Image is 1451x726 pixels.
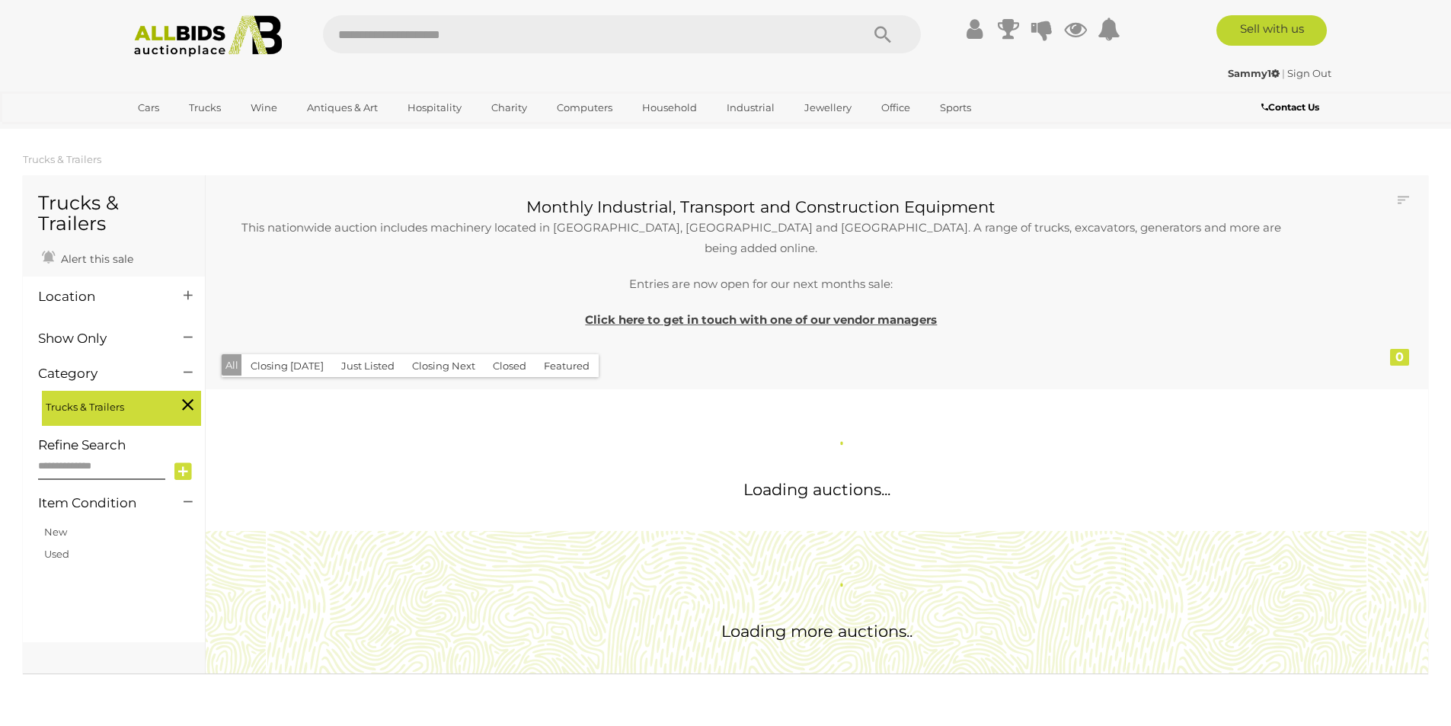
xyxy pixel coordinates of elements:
p: Entries are now open for our next months sale: [232,273,1290,294]
button: Closing Next [403,354,484,378]
span: Trucks & Trailers [46,395,160,416]
a: [GEOGRAPHIC_DATA] [128,120,256,146]
a: Wine [241,95,287,120]
a: Sammy1 [1228,67,1282,79]
b: Contact Us [1261,101,1319,113]
a: Household [632,95,707,120]
a: Charity [481,95,537,120]
a: Cars [128,95,169,120]
strong: Sammy1 [1228,67,1280,79]
a: Used [44,548,69,560]
a: Trucks [179,95,231,120]
h4: Location [38,289,161,304]
a: Sign Out [1287,67,1331,79]
h1: Trucks & Trailers [38,193,190,235]
a: Antiques & Art [297,95,388,120]
a: Click here to get in touch with one of our vendor managers [585,312,937,327]
a: Jewellery [794,95,861,120]
a: Alert this sale [38,246,137,269]
a: Office [871,95,920,120]
button: Closed [484,354,535,378]
h4: Show Only [38,331,161,346]
span: Alert this sale [57,252,133,266]
a: Computers [547,95,622,120]
span: Loading auctions... [743,480,890,499]
a: Contact Us [1261,99,1323,116]
h3: Monthly Industrial, Transport and Construction Equipment [232,198,1290,216]
button: Just Listed [332,354,404,378]
button: Search [845,15,921,53]
span: | [1282,67,1285,79]
a: New [44,526,67,538]
a: Sports [930,95,981,120]
a: Sell with us [1216,15,1327,46]
a: Industrial [717,95,785,120]
a: Trucks & Trailers [23,153,101,165]
img: Allbids.com.au [126,15,291,57]
button: All [222,354,242,376]
button: Closing [DATE] [241,354,333,378]
div: 0 [1390,349,1409,366]
span: Loading more auctions.. [721,622,912,641]
a: Hospitality [398,95,471,120]
h4: Category [38,366,161,381]
h4: Refine Search [38,438,201,453]
p: This nationwide auction includes machinery located in [GEOGRAPHIC_DATA], [GEOGRAPHIC_DATA] and [G... [232,217,1290,258]
h4: Item Condition [38,496,161,510]
button: Featured [535,354,599,378]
